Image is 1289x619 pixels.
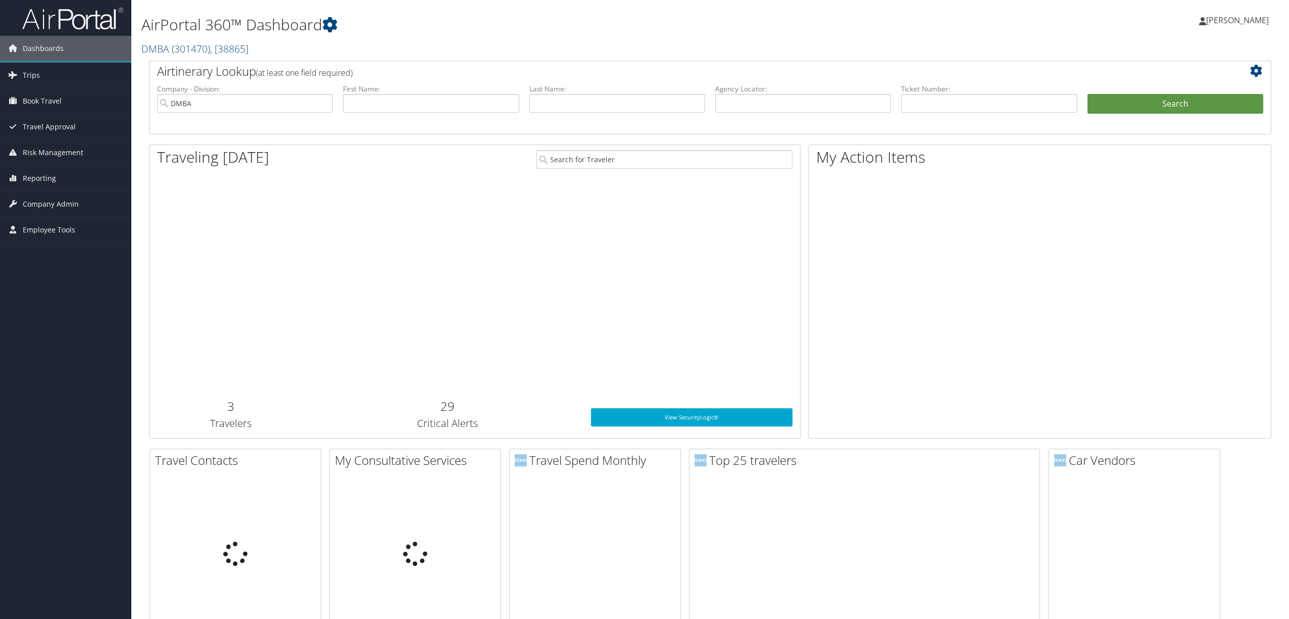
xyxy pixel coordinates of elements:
span: Employee Tools [23,217,75,243]
h2: Travel Spend Monthly [515,452,680,469]
h2: Travel Contacts [155,452,321,469]
img: domo-logo.png [695,454,707,466]
h1: AirPortal 360™ Dashboard [141,14,900,35]
h2: Airtinerary Lookup [157,63,1170,80]
a: View SecurityLogic® [591,408,792,426]
img: airportal-logo.png [22,7,123,30]
span: , [ 38865 ] [210,42,249,56]
h3: Critical Alerts [320,416,576,431]
h2: 29 [320,398,576,415]
h2: 3 [157,398,305,415]
span: Risk Management [23,140,83,165]
h2: Top 25 travelers [695,452,1039,469]
h3: Travelers [157,416,305,431]
img: domo-logo.png [515,454,527,466]
span: Company Admin [23,192,79,217]
h2: Car Vendors [1054,452,1220,469]
img: domo-logo.png [1054,454,1066,466]
span: ( 301470 ) [172,42,210,56]
h1: Traveling [DATE] [157,147,269,168]
label: Last Name: [529,84,705,94]
a: [PERSON_NAME] [1199,5,1279,35]
span: (at least one field required) [256,67,353,78]
span: Trips [23,63,40,88]
h2: My Consultative Services [335,452,501,469]
span: Reporting [23,166,56,191]
span: Travel Approval [23,114,76,139]
a: DMBA [141,42,249,56]
label: Agency Locator: [715,84,891,94]
label: First Name: [343,84,519,94]
h1: My Action Items [809,147,1271,168]
span: Book Travel [23,88,62,114]
span: Dashboards [23,36,64,61]
label: Company - Division: [157,84,333,94]
input: Search for Traveler [536,150,792,169]
label: Ticket Number: [901,84,1077,94]
button: Search [1087,94,1263,114]
span: [PERSON_NAME] [1206,15,1269,26]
